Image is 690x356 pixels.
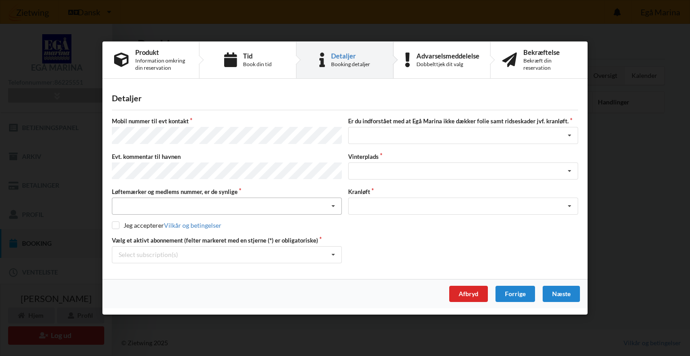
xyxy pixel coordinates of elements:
[135,49,187,56] div: Produkt
[112,153,342,161] label: Evt. kommentar til havnen
[449,286,488,302] div: Afbryd
[135,57,187,72] div: Information omkring din reservation
[112,188,342,196] label: Løftemærker og medlems nummer, er de synlige
[243,52,272,59] div: Tid
[112,93,578,104] div: Detaljer
[112,221,221,229] label: Jeg accepterer
[331,52,370,59] div: Detaljer
[119,251,178,258] div: Select subscription(s)
[112,117,342,125] label: Mobil nummer til evt kontakt
[348,117,578,125] label: Er du indforstået med at Egå Marina ikke dækker folie samt ridseskader jvf. kranløft.
[164,221,221,229] a: Vilkår og betingelser
[495,286,535,302] div: Forrige
[112,236,342,244] label: Vælg et aktivt abonnement (felter markeret med en stjerne (*) er obligatoriske)
[416,61,479,68] div: Dobbelttjek dit valg
[348,153,578,161] label: Vinterplads
[243,61,272,68] div: Book din tid
[543,286,580,302] div: Næste
[523,49,576,56] div: Bekræftelse
[523,57,576,72] div: Bekræft din reservation
[331,61,370,68] div: Booking detaljer
[348,188,578,196] label: Kranløft
[416,52,479,59] div: Advarselsmeddelelse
